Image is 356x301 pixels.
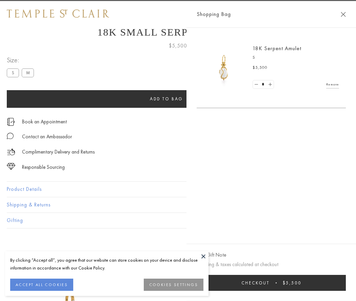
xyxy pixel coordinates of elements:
[341,12,346,17] button: Close Shopping Bag
[326,81,339,88] a: Remove
[197,275,346,291] button: Checkout $5,500
[150,96,183,102] span: Add to bag
[7,197,349,213] button: Shipping & Returns
[7,133,14,139] img: MessageIcon-01_2.svg
[7,163,15,170] img: icon_sourcing.svg
[169,41,187,50] span: $5,500
[7,26,349,38] h1: 18K Small Serpent Amulet
[22,68,34,77] label: M
[22,163,65,172] div: Responsible Sourcing
[22,133,72,141] div: Contact an Ambassador
[253,54,339,61] p: S
[197,260,346,269] p: Shipping & taxes calculated at checkout
[7,213,349,228] button: Gifting
[10,256,203,272] div: By clicking “Accept all”, you agree that our website can store cookies on your device and disclos...
[7,118,15,126] img: icon_appointment.svg
[144,279,203,291] button: COOKIES SETTINGS
[7,90,326,108] button: Add to bag
[7,9,109,18] img: Temple St. Clair
[253,64,268,71] span: $5,500
[7,148,15,156] img: icon_delivery.svg
[22,148,95,156] p: Complimentary Delivery and Returns
[197,10,231,19] span: Shopping Bag
[266,80,273,89] a: Set quantity to 2
[22,118,67,125] a: Book an Appointment
[241,280,270,286] span: Checkout
[283,280,301,286] span: $5,500
[197,251,226,259] button: Add Gift Note
[10,279,73,291] button: ACCEPT ALL COOKIES
[7,68,19,77] label: S
[7,182,349,197] button: Product Details
[203,47,244,88] img: P51836-E11SERPPV
[253,80,260,89] a: Set quantity to 0
[7,55,37,66] span: Size:
[253,45,301,52] a: 18K Serpent Amulet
